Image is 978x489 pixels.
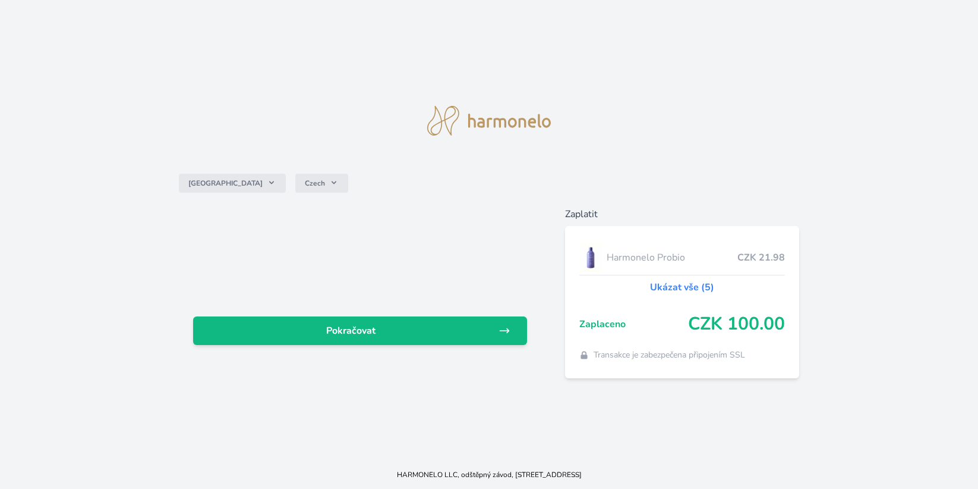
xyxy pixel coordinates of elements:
[203,324,499,338] span: Pokračovat
[688,314,785,335] span: CZK 100.00
[295,174,348,193] button: Czech
[579,317,688,331] span: Zaplaceno
[179,174,286,193] button: [GEOGRAPHIC_DATA]
[188,178,263,188] span: [GEOGRAPHIC_DATA]
[737,250,785,265] span: CZK 21.98
[427,106,551,136] img: logo.svg
[193,316,527,345] a: Pokračovat
[607,250,737,265] span: Harmonelo Probio
[565,207,799,221] h6: Zaplatit
[594,349,745,361] span: Transakce je zabezpečena připojením SSL
[579,243,602,272] img: CLEAN_PROBIO_se_stinem_x-lo.jpg
[650,280,714,294] a: Ukázat vše (5)
[305,178,325,188] span: Czech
